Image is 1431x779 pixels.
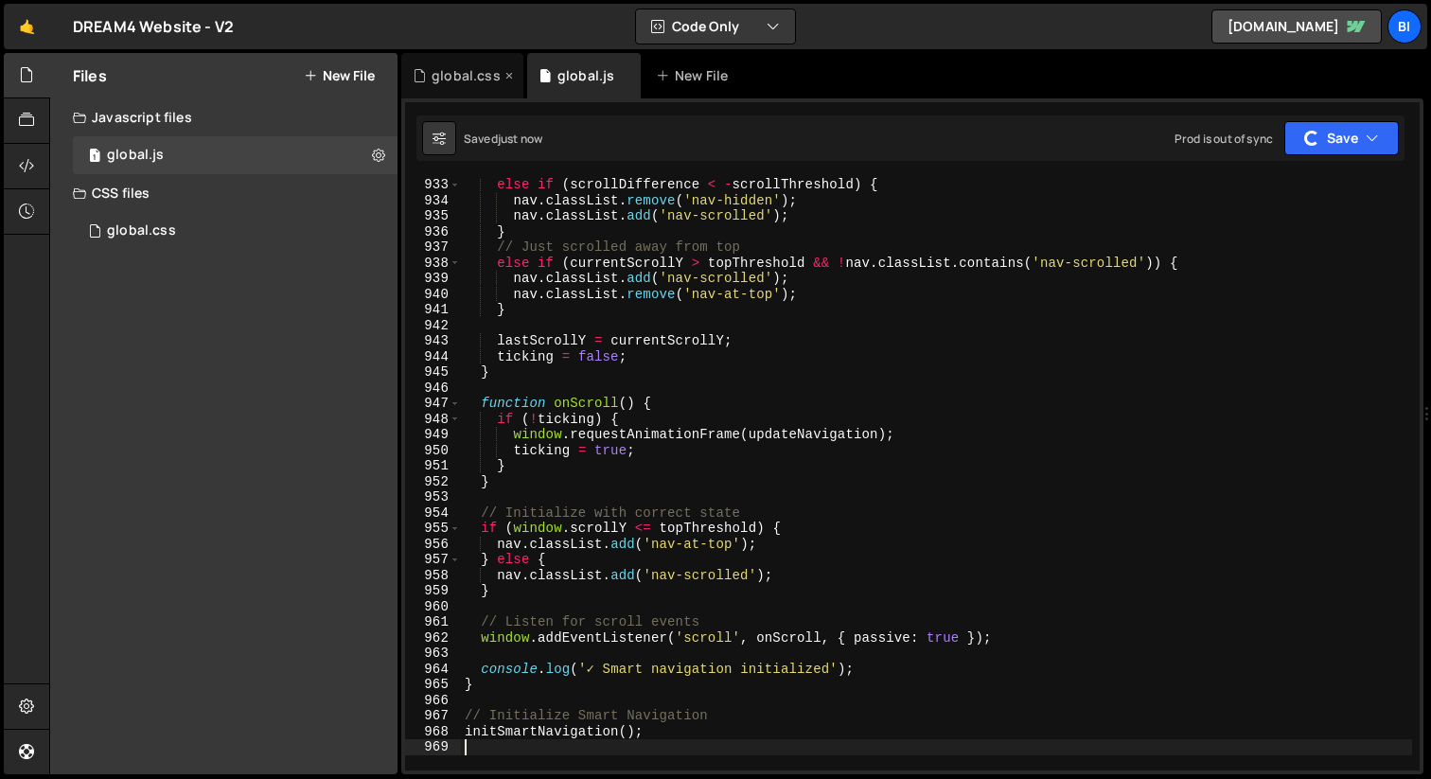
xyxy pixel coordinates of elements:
div: 952 [405,474,461,490]
div: 959 [405,583,461,599]
div: 938 [405,256,461,272]
div: 958 [405,568,461,584]
div: 947 [405,396,461,412]
div: 953 [405,489,461,505]
div: 967 [405,708,461,724]
div: 964 [405,662,461,678]
a: Bi [1387,9,1422,44]
div: 951 [405,458,461,474]
div: 962 [405,630,461,646]
div: 954 [405,505,461,522]
div: 939 [405,271,461,287]
div: global.css [432,66,501,85]
div: 965 [405,677,461,693]
div: global.js [557,66,614,85]
div: 940 [405,287,461,303]
div: 956 [405,537,461,553]
a: 🤙 [4,4,50,49]
div: 946 [405,381,461,397]
div: just now [498,131,542,147]
div: 941 [405,302,461,318]
span: 1 [89,150,100,165]
a: [DOMAIN_NAME] [1211,9,1382,44]
div: 945 [405,364,461,381]
div: Saved [464,131,542,147]
div: global.js [107,147,164,164]
div: 966 [405,693,461,709]
div: Javascript files [50,98,397,136]
div: 950 [405,443,461,459]
button: Save [1284,121,1399,155]
div: New File [656,66,735,85]
div: 963 [405,646,461,662]
button: Code Only [636,9,795,44]
div: 961 [405,614,461,630]
: 17250/47735.css [73,212,397,250]
button: New File [304,68,375,83]
div: Prod is out of sync [1175,131,1273,147]
div: 948 [405,412,461,428]
div: 944 [405,349,461,365]
div: global.js [73,136,397,174]
div: 936 [405,224,461,240]
div: 969 [405,739,461,755]
div: CSS files [50,174,397,212]
div: 935 [405,208,461,224]
h2: Files [73,65,107,86]
div: DREAM4 Website - V2 [73,15,234,38]
div: 943 [405,333,461,349]
div: 957 [405,552,461,568]
div: 934 [405,193,461,209]
div: global.css [107,222,176,239]
div: 933 [405,177,461,193]
div: 949 [405,427,461,443]
div: 937 [405,239,461,256]
div: 960 [405,599,461,615]
div: 942 [405,318,461,334]
div: 968 [405,724,461,740]
div: 955 [405,521,461,537]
